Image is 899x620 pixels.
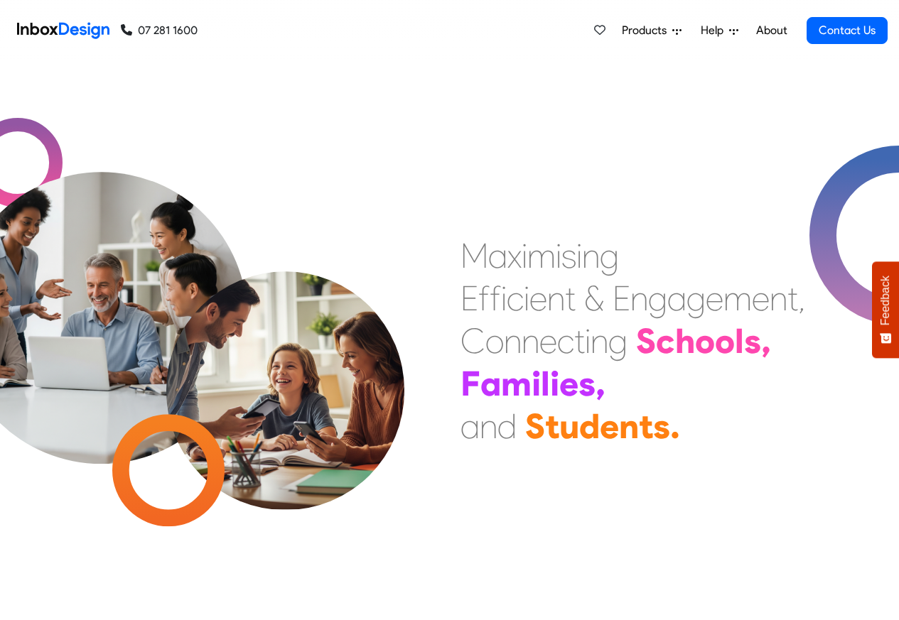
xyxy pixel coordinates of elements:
div: , [761,320,771,362]
a: Contact Us [807,17,888,44]
div: h [675,320,695,362]
div: , [798,277,805,320]
div: o [485,320,504,362]
div: , [596,362,605,405]
div: i [522,234,527,277]
div: o [695,320,715,362]
div: m [723,277,752,320]
div: m [527,234,556,277]
div: i [556,234,561,277]
div: n [630,277,648,320]
div: f [490,277,501,320]
img: parents_with_child.png [136,212,434,510]
div: a [461,405,480,447]
div: e [559,362,578,405]
div: S [636,320,656,362]
div: g [687,277,706,320]
div: s [578,362,596,405]
div: d [579,405,600,447]
div: g [648,277,667,320]
div: t [787,277,798,320]
div: e [706,277,723,320]
div: c [557,320,574,362]
span: Products [622,22,672,39]
div: E [461,277,478,320]
div: a [480,362,501,405]
div: n [504,320,522,362]
a: Products [616,16,687,45]
div: i [501,277,507,320]
div: n [480,405,497,447]
div: t [574,320,585,362]
div: i [576,234,582,277]
div: l [541,362,550,405]
div: n [591,320,608,362]
div: x [507,234,522,277]
a: 07 281 1600 [121,22,198,39]
div: g [600,234,619,277]
div: d [497,405,517,447]
div: e [529,277,547,320]
div: t [565,277,576,320]
div: o [715,320,735,362]
div: i [550,362,559,405]
div: Maximising Efficient & Engagement, Connecting Schools, Families, and Students. [461,234,805,447]
div: c [656,320,675,362]
div: t [545,405,559,447]
div: m [501,362,532,405]
div: i [585,320,591,362]
div: S [525,405,545,447]
div: f [478,277,490,320]
div: n [582,234,600,277]
div: n [547,277,565,320]
div: e [752,277,770,320]
div: e [600,405,619,447]
div: c [507,277,524,320]
div: s [561,234,576,277]
div: t [639,405,653,447]
div: a [667,277,687,320]
div: F [461,362,480,405]
span: Feedback [879,276,892,325]
div: u [559,405,579,447]
div: n [619,405,639,447]
span: Help [701,22,729,39]
div: E [613,277,630,320]
div: i [524,277,529,320]
div: M [461,234,488,277]
div: n [770,277,787,320]
a: About [752,16,791,45]
a: Help [695,16,744,45]
div: s [744,320,761,362]
div: g [608,320,628,362]
div: l [735,320,744,362]
div: . [670,405,680,447]
div: C [461,320,485,362]
button: Feedback - Show survey [872,261,899,358]
div: i [532,362,541,405]
div: e [539,320,557,362]
div: s [653,405,670,447]
div: & [584,277,604,320]
div: n [522,320,539,362]
div: a [488,234,507,277]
